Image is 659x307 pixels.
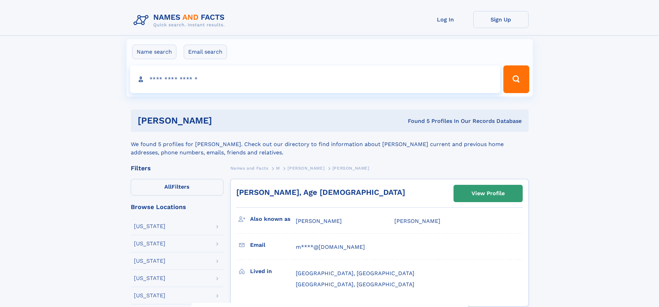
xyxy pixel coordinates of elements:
[236,188,405,197] a: [PERSON_NAME], Age [DEMOGRAPHIC_DATA]
[472,186,505,201] div: View Profile
[134,276,165,281] div: [US_STATE]
[131,11,230,30] img: Logo Names and Facts
[332,166,369,171] span: [PERSON_NAME]
[132,45,176,59] label: Name search
[250,239,296,251] h3: Email
[164,183,172,190] span: All
[473,11,529,28] a: Sign Up
[296,218,342,224] span: [PERSON_NAME]
[418,11,473,28] a: Log In
[454,185,522,202] a: View Profile
[184,45,227,59] label: Email search
[394,218,440,224] span: [PERSON_NAME]
[134,224,165,229] div: [US_STATE]
[276,164,280,172] a: M
[503,65,529,93] button: Search Button
[130,65,501,93] input: search input
[250,213,296,225] h3: Also known as
[287,166,324,171] span: [PERSON_NAME]
[131,165,223,171] div: Filters
[131,204,223,210] div: Browse Locations
[276,166,280,171] span: M
[230,164,268,172] a: Names and Facts
[134,241,165,246] div: [US_STATE]
[287,164,324,172] a: [PERSON_NAME]
[134,258,165,264] div: [US_STATE]
[296,281,414,288] span: [GEOGRAPHIC_DATA], [GEOGRAPHIC_DATA]
[310,117,522,125] div: Found 5 Profiles In Our Records Database
[134,293,165,298] div: [US_STATE]
[250,265,296,277] h3: Lived in
[296,270,414,277] span: [GEOGRAPHIC_DATA], [GEOGRAPHIC_DATA]
[131,179,223,196] label: Filters
[138,116,310,125] h1: [PERSON_NAME]
[131,132,529,157] div: We found 5 profiles for [PERSON_NAME]. Check out our directory to find information about [PERSON_...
